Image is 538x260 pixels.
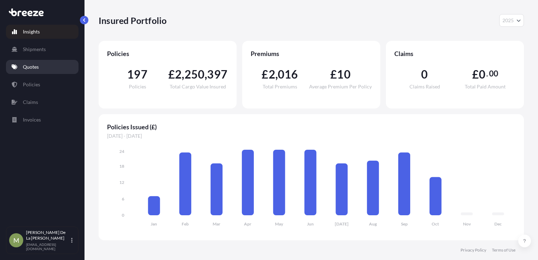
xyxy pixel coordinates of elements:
span: . [486,71,488,76]
span: Average Premium Per Policy [309,84,372,89]
span: Total Premiums [263,84,297,89]
span: 2 [175,69,182,80]
span: 397 [207,69,227,80]
span: Claims [394,49,515,58]
tspan: 6 [122,196,124,202]
span: £ [472,69,479,80]
p: Shipments [23,46,46,53]
span: , [275,69,278,80]
tspan: Jun [307,221,314,227]
p: Insured Portfolio [99,15,167,26]
tspan: 12 [119,180,124,185]
tspan: 18 [119,163,124,169]
span: 197 [127,69,148,80]
tspan: 0 [122,212,124,218]
tspan: Jan [151,221,157,227]
tspan: Dec [494,221,502,227]
a: Quotes [6,60,79,74]
span: £ [330,69,337,80]
span: Total Cargo Value Insured [170,84,226,89]
span: 0 [421,69,428,80]
tspan: Mar [213,221,220,227]
p: [PERSON_NAME] De La [PERSON_NAME] [26,230,70,241]
span: 10 [337,69,350,80]
tspan: 24 [119,149,124,154]
span: 250 [184,69,205,80]
span: 2025 [502,17,514,24]
tspan: May [275,221,283,227]
span: 00 [489,71,498,76]
p: Quotes [23,63,39,70]
span: M [13,237,19,244]
a: Terms of Use [492,247,515,253]
span: Total Paid Amount [465,84,506,89]
tspan: [DATE] [335,221,349,227]
span: Policies [107,49,228,58]
p: Policies [23,81,40,88]
a: Privacy Policy [461,247,486,253]
tspan: Sep [401,221,408,227]
a: Invoices [6,113,79,127]
tspan: Aug [369,221,377,227]
p: Claims [23,99,38,106]
p: Insights [23,28,40,35]
span: £ [168,69,175,80]
a: Insights [6,25,79,39]
span: , [182,69,184,80]
span: 016 [278,69,298,80]
p: [EMAIL_ADDRESS][DOMAIN_NAME] [26,242,70,251]
button: Year Selector [499,14,524,27]
tspan: Feb [182,221,189,227]
span: Premiums [251,49,372,58]
span: Claims Raised [409,84,440,89]
span: 0 [479,69,486,80]
span: Policies Issued (£) [107,123,515,131]
span: 2 [269,69,275,80]
span: [DATE] - [DATE] [107,132,515,140]
p: Invoices [23,116,41,123]
span: £ [262,69,268,80]
span: , [205,69,207,80]
a: Policies [6,78,79,92]
a: Claims [6,95,79,109]
span: Policies [129,84,146,89]
tspan: Apr [244,221,251,227]
tspan: Oct [432,221,439,227]
tspan: Nov [463,221,471,227]
a: Shipments [6,42,79,56]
